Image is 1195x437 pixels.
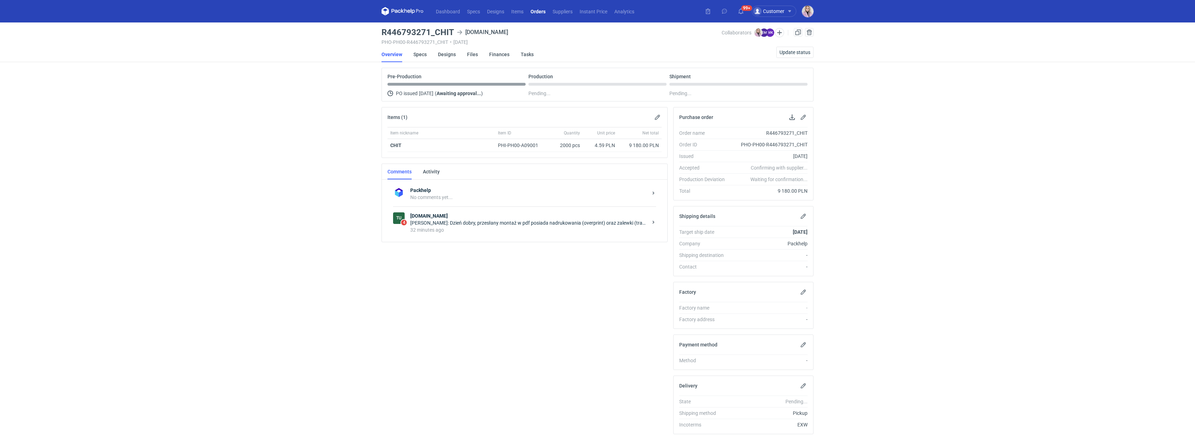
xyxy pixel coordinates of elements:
[679,187,730,194] div: Total
[730,304,808,311] div: -
[669,89,808,98] div: Pending...
[730,153,808,160] div: [DATE]
[437,91,481,96] strong: Awaiting approval...
[393,212,405,224] figcaption: Tu
[410,226,648,233] div: 32 minutes ago
[382,28,454,37] h3: R446793271_CHIT
[679,263,730,270] div: Contact
[548,139,583,152] div: 2000 pcs
[794,28,802,37] a: Duplicate
[450,39,452,45] span: •
[679,342,717,347] h2: Payment method
[390,143,401,148] a: CHIT
[730,240,808,247] div: Packhelp
[679,398,730,405] div: State
[528,89,551,98] span: Pending...
[410,194,648,201] div: No comments yet...
[754,28,763,37] img: Klaudia Wiśniewska
[390,130,418,136] span: Item nickname
[679,164,730,171] div: Accepted
[669,74,691,79] p: Shipment
[679,421,730,428] div: Incoterms
[508,7,527,15] a: Items
[611,7,638,15] a: Analytics
[751,165,808,171] em: Confirming with supplier...
[802,6,813,17] img: Klaudia Wiśniewska
[410,187,648,194] strong: Packhelp
[679,240,730,247] div: Company
[679,383,697,389] h2: Delivery
[413,47,427,62] a: Specs
[799,288,808,296] button: Edit factory details
[679,153,730,160] div: Issued
[382,7,424,15] svg: Packhelp Pro
[730,410,808,417] div: Pickup
[730,263,808,270] div: -
[766,28,774,37] figcaption: MK
[793,229,808,235] strong: [DATE]
[785,399,808,404] em: Pending...
[423,164,440,179] a: Activity
[387,114,407,120] h2: Items (1)
[679,410,730,417] div: Shipping method
[401,220,407,225] span: 4
[805,28,813,37] button: Cancel order
[410,219,648,226] div: [PERSON_NAME]: Dzień dobry, przesłany montaż w pdf posiada nadrukowania (overprint) oraz zalewki ...
[679,357,730,364] div: Method
[586,142,615,149] div: 4.59 PLN
[549,7,576,15] a: Suppliers
[457,28,508,37] div: [DOMAIN_NAME]
[735,6,747,17] button: 99+
[752,6,802,17] button: Customer
[730,252,808,259] div: -
[419,89,433,98] span: [DATE]
[382,47,402,62] a: Overview
[653,113,662,121] button: Edit items
[393,187,405,198] img: Packhelp
[679,213,715,219] h2: Shipping details
[435,91,437,96] span: (
[467,47,478,62] a: Files
[775,28,784,37] button: Edit collaborators
[799,212,808,220] button: Edit shipping details
[679,304,730,311] div: Factory name
[597,130,615,136] span: Unit price
[621,142,659,149] div: 9 180.00 PLN
[481,91,483,96] span: )
[679,176,730,183] div: Production Deviation
[527,7,549,15] a: Orders
[730,357,808,364] div: -
[750,176,808,183] em: Waiting for confirmation...
[788,113,796,121] button: Download PO
[679,316,730,323] div: Factory address
[760,28,768,37] figcaption: EM
[498,130,511,136] span: Item ID
[642,130,659,136] span: Net total
[776,47,813,58] button: Update status
[679,141,730,148] div: Order ID
[387,74,421,79] p: Pre-Production
[521,47,534,62] a: Tasks
[779,50,810,55] span: Update status
[484,7,508,15] a: Designs
[730,316,808,323] div: -
[799,340,808,349] button: Edit payment method
[722,30,751,35] span: Collaborators
[410,212,648,219] strong: [DOMAIN_NAME]
[730,130,808,137] div: R446793271_CHIT
[679,229,730,236] div: Target ship date
[753,7,784,15] div: Customer
[432,7,464,15] a: Dashboard
[679,130,730,137] div: Order name
[393,212,405,224] div: Tuby.com.pl
[799,113,808,121] button: Edit purchase order
[464,7,484,15] a: Specs
[799,382,808,390] button: Edit delivery details
[382,39,722,45] div: PHO-PH00-R446793271_CHIT [DATE]
[489,47,509,62] a: Finances
[498,142,545,149] div: PHI-PH00-A09001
